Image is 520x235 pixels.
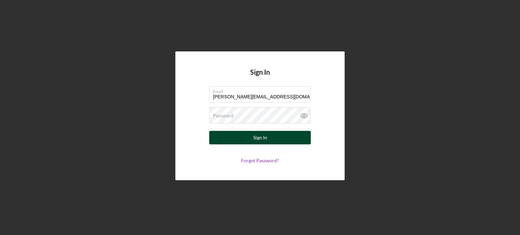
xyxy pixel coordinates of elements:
div: Sign In [253,131,267,144]
a: Forgot Password? [241,158,279,163]
button: Sign In [209,131,311,144]
label: Password [213,113,234,118]
label: Email [213,87,310,94]
h4: Sign In [250,68,270,86]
